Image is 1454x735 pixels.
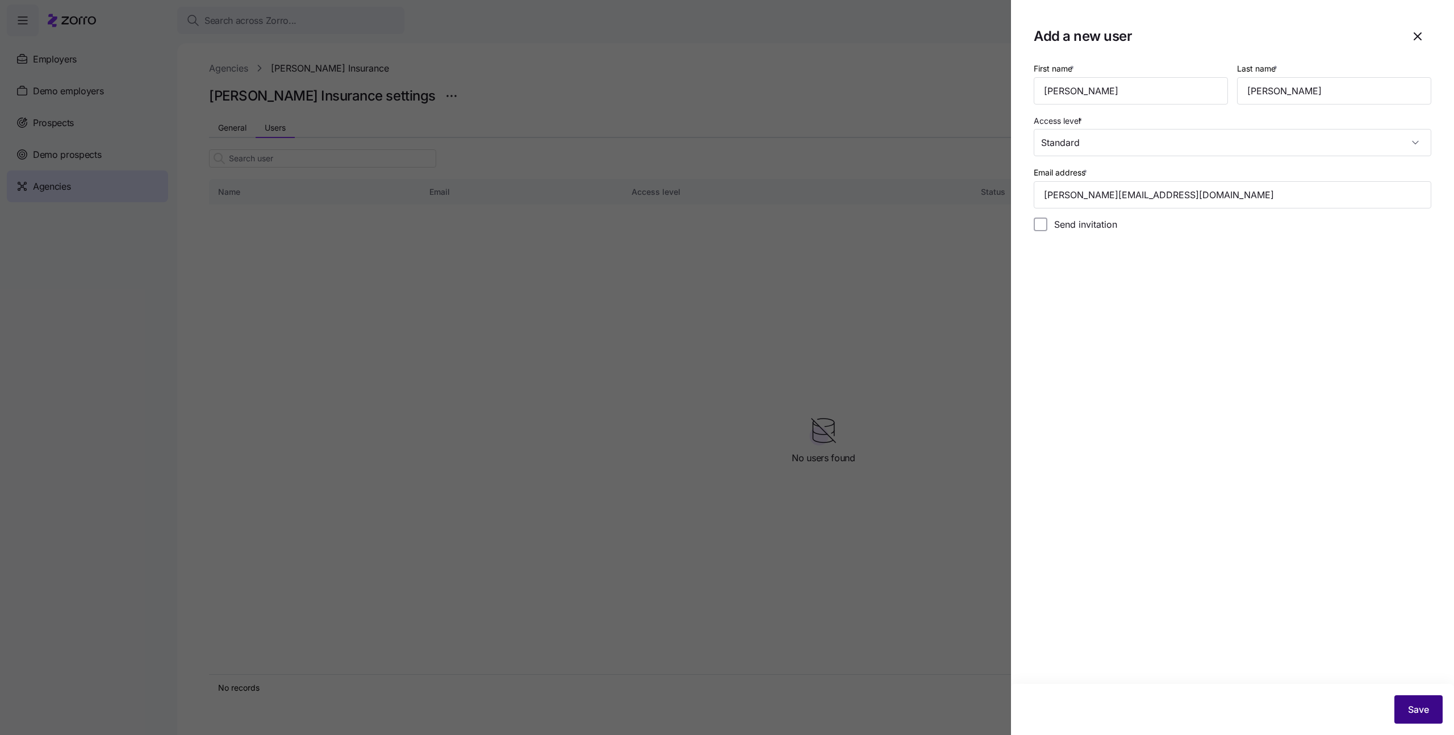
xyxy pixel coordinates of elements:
label: Last name [1237,62,1280,75]
h1: Add a new user [1034,27,1395,45]
label: Send invitation [1047,218,1117,231]
input: Type user email [1034,181,1431,208]
label: Email address [1034,166,1089,179]
label: First name [1034,62,1076,75]
span: Save [1408,703,1429,716]
input: Type last name [1237,77,1431,105]
input: Type first name [1034,77,1228,105]
label: Access level [1034,115,1084,127]
input: Select access level [1034,129,1431,156]
button: Save [1394,695,1443,724]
